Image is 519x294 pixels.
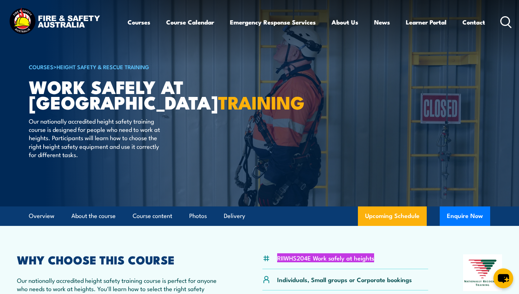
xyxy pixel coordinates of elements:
[133,206,172,226] a: Course content
[332,13,358,32] a: About Us
[358,206,427,226] a: Upcoming Schedule
[57,63,149,71] a: Height Safety & Rescue Training
[29,117,160,159] p: Our nationally accredited height safety training course is designed for people who need to work a...
[406,13,447,32] a: Learner Portal
[374,13,390,32] a: News
[224,206,245,226] a: Delivery
[493,268,513,288] button: chat-button
[230,13,316,32] a: Emergency Response Services
[463,254,502,291] img: Nationally Recognised Training logo.
[440,206,490,226] button: Enquire Now
[277,254,374,262] li: RIIWHS204E Work safely at heights
[277,275,412,284] p: Individuals, Small groups or Corporate bookings
[71,206,116,226] a: About the course
[29,62,207,71] h6: >
[29,206,54,226] a: Overview
[166,13,214,32] a: Course Calendar
[17,254,227,264] h2: WHY CHOOSE THIS COURSE
[189,206,207,226] a: Photos
[29,63,53,71] a: COURSES
[462,13,485,32] a: Contact
[218,88,305,116] strong: TRAINING
[29,79,207,110] h1: Work Safely at [GEOGRAPHIC_DATA]
[128,13,150,32] a: Courses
